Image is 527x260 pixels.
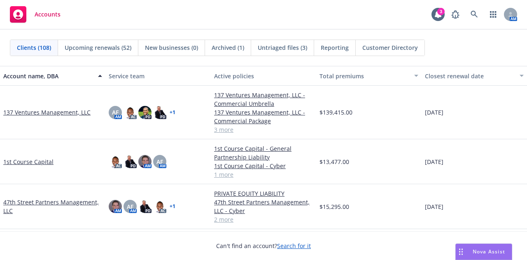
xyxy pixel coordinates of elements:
[473,248,505,255] span: Nova Assist
[425,202,443,211] span: [DATE]
[105,66,211,86] button: Service team
[109,155,122,168] img: photo
[65,43,131,52] span: Upcoming renewals (52)
[277,242,311,250] a: Search for it
[156,157,163,166] span: AF
[211,66,316,86] button: Active policies
[319,157,349,166] span: $13,477.00
[216,241,311,250] span: Can't find an account?
[3,198,102,215] a: 47th Street Partners Management, LLC
[170,204,175,209] a: + 1
[456,244,466,260] div: Drag to move
[109,72,208,80] div: Service team
[138,155,152,168] img: photo
[17,43,51,52] span: Clients (108)
[319,108,352,117] span: $139,415.00
[212,43,244,52] span: Archived (1)
[422,66,527,86] button: Closest renewal date
[437,8,445,15] div: 3
[214,215,313,224] a: 2 more
[425,157,443,166] span: [DATE]
[447,6,464,23] a: Report a Bug
[124,155,137,168] img: photo
[109,200,122,213] img: photo
[170,110,175,115] a: + 1
[258,43,307,52] span: Untriaged files (3)
[127,202,133,211] span: AF
[425,72,515,80] div: Closest renewal date
[112,108,119,117] span: AF
[138,106,152,119] img: photo
[214,189,313,198] a: PRIVATE EQUITY LIABILITY
[3,72,93,80] div: Account name, DBA
[319,72,409,80] div: Total premiums
[466,6,483,23] a: Search
[214,162,313,170] a: 1st Course Capital - Cyber
[3,157,54,166] a: 1st Course Capital
[455,244,512,260] button: Nova Assist
[214,72,313,80] div: Active policies
[3,108,91,117] a: 137 Ventures Management, LLC
[316,66,422,86] button: Total premiums
[319,202,349,211] span: $15,295.00
[124,106,137,119] img: photo
[214,125,313,134] a: 3 more
[214,108,313,125] a: 137 Ventures Management, LLC - Commercial Package
[153,200,166,213] img: photo
[425,108,443,117] span: [DATE]
[362,43,418,52] span: Customer Directory
[214,198,313,215] a: 47th Street Partners Management, LLC - Cyber
[145,43,198,52] span: New businesses (0)
[35,11,61,18] span: Accounts
[485,6,501,23] a: Switch app
[153,106,166,119] img: photo
[214,91,313,108] a: 137 Ventures Management, LLC - Commercial Umbrella
[214,144,313,162] a: 1st Course Capital - General Partnership Liability
[138,200,152,213] img: photo
[214,170,313,179] a: 1 more
[7,3,64,26] a: Accounts
[321,43,349,52] span: Reporting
